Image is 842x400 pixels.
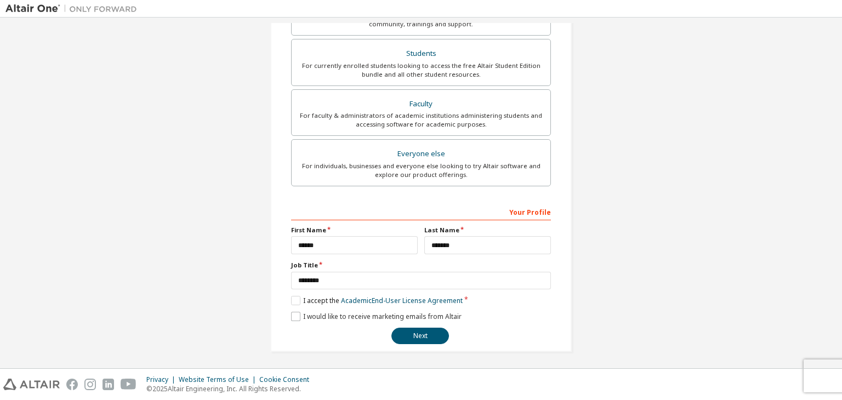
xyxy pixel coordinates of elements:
[291,226,418,235] label: First Name
[84,379,96,390] img: instagram.svg
[291,261,551,270] label: Job Title
[298,111,544,129] div: For faculty & administrators of academic institutions administering students and accessing softwa...
[146,375,179,384] div: Privacy
[291,296,463,305] label: I accept the
[291,203,551,220] div: Your Profile
[121,379,136,390] img: youtube.svg
[298,146,544,162] div: Everyone else
[391,328,449,344] button: Next
[66,379,78,390] img: facebook.svg
[341,296,463,305] a: Academic End-User License Agreement
[103,379,114,390] img: linkedin.svg
[298,46,544,61] div: Students
[5,3,143,14] img: Altair One
[146,384,316,393] p: © 2025 Altair Engineering, Inc. All Rights Reserved.
[179,375,259,384] div: Website Terms of Use
[298,162,544,179] div: For individuals, businesses and everyone else looking to try Altair software and explore our prod...
[259,375,316,384] div: Cookie Consent
[424,226,551,235] label: Last Name
[291,312,462,321] label: I would like to receive marketing emails from Altair
[298,61,544,79] div: For currently enrolled students looking to access the free Altair Student Edition bundle and all ...
[298,96,544,112] div: Faculty
[3,379,60,390] img: altair_logo.svg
